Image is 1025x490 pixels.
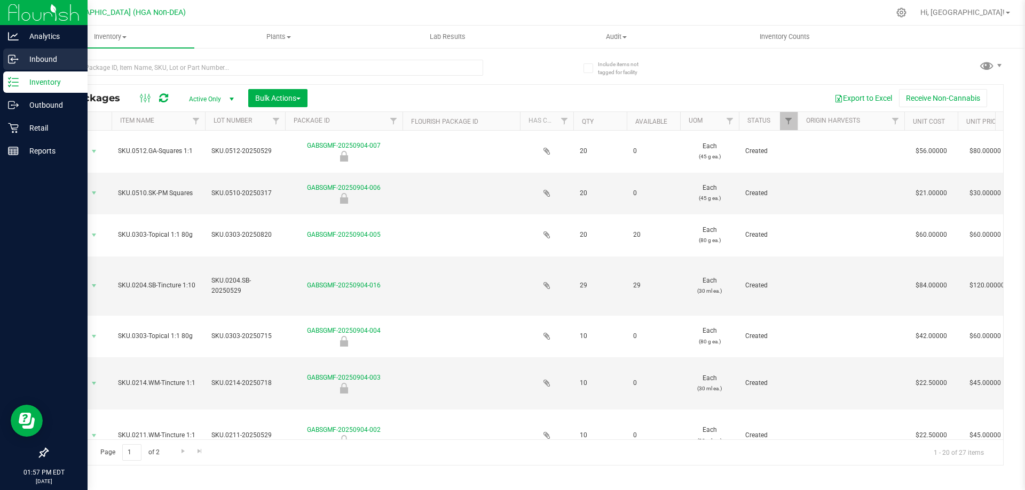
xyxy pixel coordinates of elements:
a: Filter [385,112,403,130]
span: Created [745,146,791,156]
a: UOM [689,117,703,124]
span: PNW.7-[GEOGRAPHIC_DATA] (HGA Non-DEA) [33,8,186,17]
a: Origin Harvests [806,117,860,124]
a: Filter [556,112,573,130]
a: GABSGMF-20250904-016 [307,282,381,289]
span: Each [687,225,732,245]
span: select [88,428,101,443]
span: Each [687,183,732,203]
span: Each [687,373,732,393]
a: Filter [187,112,205,130]
p: Analytics [19,30,83,43]
span: Created [745,430,791,440]
span: 0 [633,188,674,198]
span: 1 - 20 of 27 items [925,444,992,460]
span: SKU.0211-20250529 [211,430,279,440]
button: Receive Non-Cannabis [899,89,987,107]
p: (30 ml ea.) [687,383,732,393]
span: Lab Results [415,32,480,42]
span: Each [687,141,732,162]
a: Lab Results [363,26,532,48]
div: Newly Received [283,193,404,204]
span: SKU.0510.SK-PM Squares [118,188,199,198]
a: Filter [887,112,904,130]
p: [DATE] [5,477,83,485]
p: (30 ml ea.) [687,436,732,446]
span: Page of 2 [91,444,168,461]
inline-svg: Retail [8,123,19,133]
span: 20 [633,230,674,240]
span: 20 [580,230,620,240]
a: Unit Cost [913,118,945,125]
span: 20 [580,146,620,156]
span: select [88,278,101,293]
button: Bulk Actions [248,89,307,107]
inline-svg: Inventory [8,77,19,87]
span: Plants [195,32,362,42]
inline-svg: Inbound [8,54,19,65]
span: Inventory [26,32,194,42]
p: 01:57 PM EDT [5,468,83,477]
a: Plants [194,26,363,48]
a: Unit Price [966,118,1000,125]
span: SKU.0211.WM-Tincture 1:1 [118,430,199,440]
span: 29 [633,280,674,291]
span: 10 [580,331,620,341]
td: $22.50000 [904,357,958,409]
a: Flourish Package ID [411,118,478,125]
span: $45.00000 [964,375,1006,391]
span: $120.00000 [964,278,1010,293]
span: Created [745,230,791,240]
a: Filter [721,112,739,130]
span: Include items not tagged for facility [598,60,651,76]
inline-svg: Reports [8,146,19,156]
span: SKU.0303-20250820 [211,230,279,240]
span: 10 [580,378,620,388]
a: Available [635,118,667,125]
span: Bulk Actions [255,94,301,102]
span: 0 [633,378,674,388]
td: $60.00000 [904,214,958,256]
a: GABSGMF-20250904-007 [307,142,381,149]
a: Filter [780,112,798,130]
td: $84.00000 [904,256,958,316]
p: (45 g ea.) [687,151,732,162]
span: Created [745,280,791,291]
a: Inventory [26,26,194,48]
span: Each [687,276,732,296]
span: 10 [580,430,620,440]
a: Filter [267,112,285,130]
span: 20 [580,188,620,198]
button: Export to Excel [827,89,899,107]
p: Reports [19,144,83,157]
span: select [88,228,101,243]
span: Created [745,331,791,341]
p: Inventory [19,76,83,89]
span: Each [687,326,732,346]
span: Audit [532,32,700,42]
div: Newly Received [283,435,404,446]
span: SKU.0512.GA-Squares 1:1 [118,146,199,156]
span: Hi, [GEOGRAPHIC_DATA]! [920,8,1005,17]
a: Lot Number [214,117,252,124]
p: (45 g ea.) [687,193,732,203]
a: GABSGMF-20250904-002 [307,426,381,433]
span: SKU.0214.WM-Tincture 1:1 [118,378,199,388]
span: Created [745,378,791,388]
span: $30.00000 [964,186,1006,201]
span: select [88,144,101,159]
div: Manage settings [895,7,908,18]
th: Has COA [520,112,573,131]
p: Retail [19,122,83,134]
span: SKU.0510-20250317 [211,188,279,198]
td: $42.00000 [904,316,958,358]
p: Outbound [19,99,83,111]
span: select [88,329,101,344]
span: All Packages [56,92,131,104]
span: 29 [580,280,620,291]
span: SKU.0214-20250718 [211,378,279,388]
span: SKU.0303-Topical 1:1 80g [118,230,199,240]
span: Created [745,188,791,198]
a: Go to the next page [175,444,191,459]
p: Inbound [19,53,83,66]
